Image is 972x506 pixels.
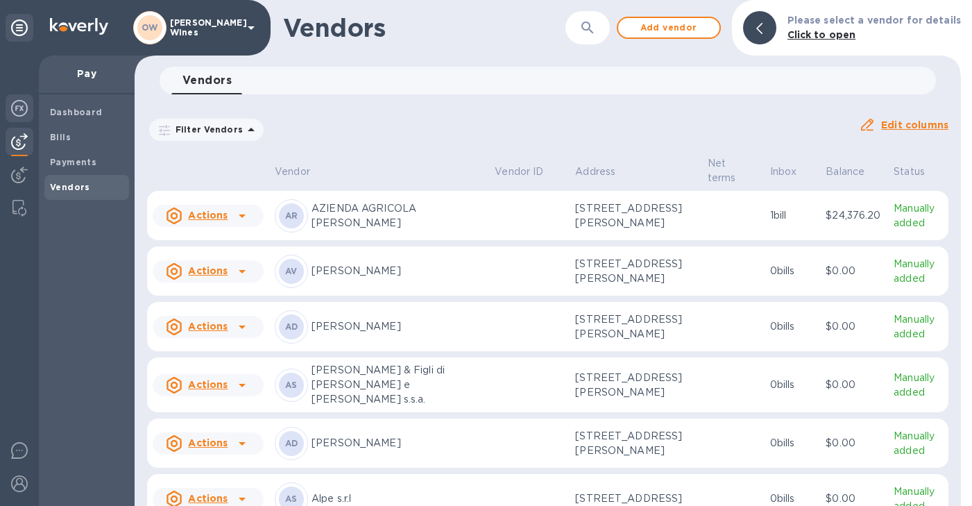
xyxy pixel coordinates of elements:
[50,18,108,35] img: Logo
[312,436,484,450] p: [PERSON_NAME]
[770,491,815,506] p: 0 bills
[50,67,123,81] p: Pay
[50,182,90,192] b: Vendors
[11,100,28,117] img: Foreign exchange
[285,494,298,504] b: AS
[770,208,815,223] p: 1 bill
[495,165,543,179] p: Vendor ID
[285,321,298,332] b: AD
[188,379,228,390] u: Actions
[894,312,943,341] p: Manually added
[170,124,243,135] p: Filter Vendors
[894,165,925,179] p: Status
[142,22,158,33] b: OW
[312,201,484,230] p: AZIENDA AGRICOLA [PERSON_NAME]
[50,157,96,167] b: Payments
[787,29,856,40] b: Click to open
[770,165,797,179] p: Inbox
[283,13,544,42] h1: Vendors
[188,210,228,221] u: Actions
[894,257,943,286] p: Manually added
[170,18,239,37] p: [PERSON_NAME] Wines
[188,493,228,504] u: Actions
[575,429,696,458] p: [STREET_ADDRESS][PERSON_NAME]
[826,264,883,278] p: $0.00
[708,156,759,185] span: Net terms
[826,165,864,179] p: Balance
[188,437,228,448] u: Actions
[575,257,696,286] p: [STREET_ADDRESS][PERSON_NAME]
[826,319,883,334] p: $0.00
[575,165,633,179] span: Address
[787,15,961,26] b: Please select a vendor for details
[770,436,815,450] p: 0 bills
[50,107,103,117] b: Dashboard
[770,264,815,278] p: 0 bills
[188,265,228,276] u: Actions
[826,208,883,223] p: $24,376.20
[275,165,310,179] p: Vendor
[894,201,943,230] p: Manually added
[826,436,883,450] p: $0.00
[770,319,815,334] p: 0 bills
[575,371,696,400] p: [STREET_ADDRESS][PERSON_NAME]
[285,380,298,390] b: AS
[826,378,883,392] p: $0.00
[575,491,696,506] p: [STREET_ADDRESS]
[312,491,484,506] p: Alpe s.r.l
[894,371,943,400] p: Manually added
[770,378,815,392] p: 0 bills
[708,156,741,185] p: Net terms
[6,14,33,42] div: Unpin categories
[629,19,708,36] span: Add vendor
[312,264,484,278] p: [PERSON_NAME]
[617,17,721,39] button: Add vendor
[575,201,696,230] p: [STREET_ADDRESS][PERSON_NAME]
[285,266,298,276] b: AV
[826,165,883,179] span: Balance
[575,312,696,341] p: [STREET_ADDRESS][PERSON_NAME]
[285,438,298,448] b: AD
[285,210,298,221] b: AR
[495,165,561,179] span: Vendor ID
[312,319,484,334] p: [PERSON_NAME]
[770,165,815,179] span: Inbox
[894,429,943,458] p: Manually added
[312,363,484,407] p: [PERSON_NAME] & Figli di [PERSON_NAME] e [PERSON_NAME] s.s.a.
[826,491,883,506] p: $0.00
[881,119,948,130] u: Edit columns
[575,165,615,179] p: Address
[50,132,71,142] b: Bills
[188,321,228,332] u: Actions
[275,165,328,179] span: Vendor
[182,71,232,90] span: Vendors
